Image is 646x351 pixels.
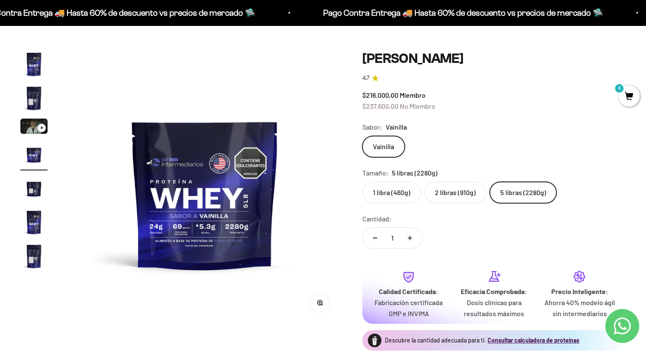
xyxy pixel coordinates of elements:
a: 0 [618,92,640,102]
p: Fabricación certificada GMP e INVIMA [372,297,444,319]
img: Proteína Whey - Vainilla [20,85,48,112]
span: Descubre la cantidad adecuada para ti. [385,337,486,344]
a: 4.74.7 de 5.0 estrellas [362,74,626,83]
img: Proteína [368,334,381,347]
label: Cantidad: [362,213,392,224]
button: Consultar calculadora de proteínas [488,336,579,345]
span: Miembro [400,91,426,99]
button: Ir al artículo 4 [20,141,48,170]
p: Dosis clínicas para resultados máximos [458,297,530,319]
legend: Tamaño: [362,167,389,178]
button: Ir al artículo 3 [20,119,48,136]
img: Proteína Whey - Vainilla [20,243,48,270]
strong: Eficacia Comprobada: [461,287,527,295]
p: Ahorra 40% modelo ágil sin intermediarios [544,297,615,319]
strong: Precio Inteligente: [551,287,608,295]
h1: [PERSON_NAME] [362,51,626,67]
strong: Calidad Certificada: [379,287,438,295]
button: Ir al artículo 2 [20,85,48,114]
img: Proteína Whey - Vainilla [20,51,48,78]
mark: 0 [614,83,624,93]
span: $216.000,00 [362,91,398,99]
p: Pago Contra Entrega 🚚 Hasta 60% de descuento vs precios de mercado 🛸 [323,6,603,20]
img: Proteína Whey - Vainilla [68,51,342,325]
span: 5 libras (2280g) [392,167,437,178]
button: Ir al artículo 6 [20,209,48,238]
span: No Miembro [400,102,435,110]
legend: Sabor: [362,122,382,133]
img: Proteína Whey - Vainilla [20,175,48,202]
img: Proteína Whey - Vainilla [20,141,48,168]
button: Ir al artículo 7 [20,243,48,272]
span: $237.600,00 [362,102,398,110]
span: 4.7 [362,74,370,83]
button: Ir al artículo 1 [20,51,48,80]
span: Vainilla [386,122,407,133]
img: Proteína Whey - Vainilla [20,209,48,236]
button: Ir al artículo 5 [20,175,48,204]
button: Reducir cantidad [363,228,387,248]
button: Aumentar cantidad [398,228,422,248]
